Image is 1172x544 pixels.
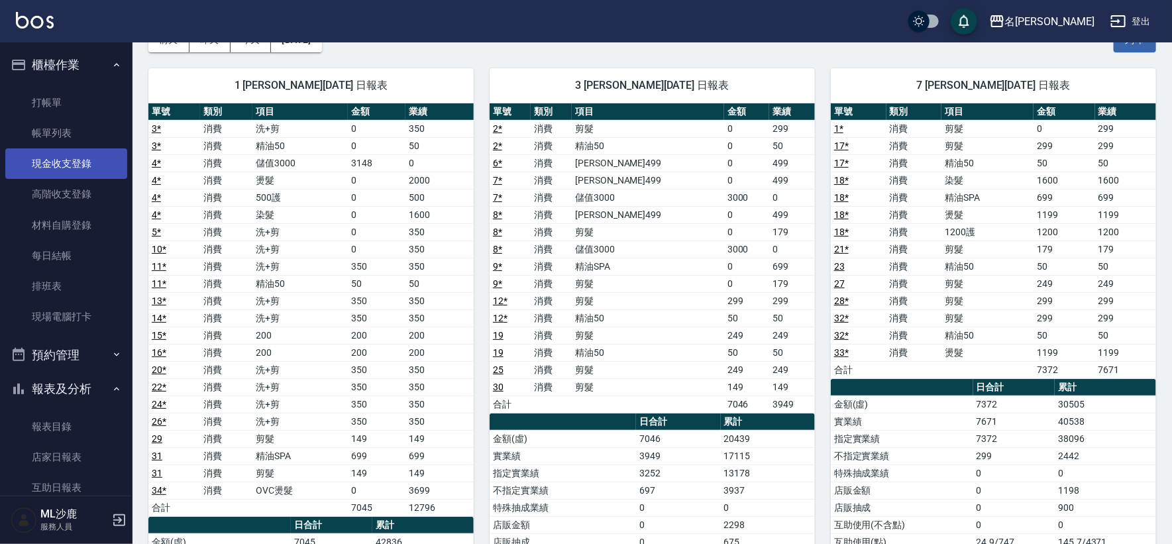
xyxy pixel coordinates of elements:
td: 249 [724,327,770,344]
th: 類別 [531,103,572,121]
td: 0 [769,241,815,258]
td: 精油50 [572,309,724,327]
a: 排班表 [5,271,127,301]
td: 350 [348,378,405,396]
a: 31 [152,451,162,461]
td: 50 [1034,327,1094,344]
td: 燙髮 [941,206,1034,223]
a: 報表目錄 [5,411,127,442]
td: 350 [405,396,474,413]
td: 699 [1034,189,1094,206]
td: 17115 [721,447,815,464]
td: 499 [769,154,815,172]
td: 499 [769,172,815,189]
span: 1 [PERSON_NAME][DATE] 日報表 [164,79,458,92]
td: 149 [348,430,405,447]
td: 1200 [1095,223,1156,241]
td: 儲值3000 [572,241,724,258]
td: 精油50 [252,137,348,154]
span: 7 [PERSON_NAME][DATE] 日報表 [847,79,1140,92]
td: 消費 [531,275,572,292]
h5: ML沙鹿 [40,508,108,521]
td: 洗+剪 [252,258,348,275]
td: 消費 [531,120,572,137]
th: 累計 [1055,379,1156,396]
td: 179 [769,275,815,292]
td: 0 [348,172,405,189]
td: 50 [724,309,770,327]
td: 消費 [886,137,942,154]
td: 200 [405,327,474,344]
td: 洗+剪 [252,292,348,309]
td: 剪髮 [572,327,724,344]
td: 0 [348,120,405,137]
td: 149 [405,464,474,482]
td: 3699 [405,482,474,499]
td: 3252 [636,464,720,482]
td: 3000 [724,189,770,206]
td: 消費 [531,241,572,258]
td: 消費 [531,172,572,189]
td: 0 [769,189,815,206]
td: 13178 [721,464,815,482]
td: 1600 [1095,172,1156,189]
td: 299 [1095,137,1156,154]
th: 類別 [886,103,942,121]
td: 350 [405,309,474,327]
td: 消費 [531,206,572,223]
td: 20439 [721,430,815,447]
a: 現場電腦打卡 [5,301,127,332]
td: 7372 [973,396,1055,413]
td: 儲值3000 [572,189,724,206]
td: 200 [405,344,474,361]
td: 消費 [200,447,252,464]
td: 消費 [200,137,252,154]
td: 699 [1095,189,1156,206]
td: 50 [1095,327,1156,344]
td: 消費 [886,344,942,361]
td: 350 [405,413,474,430]
td: 消費 [531,189,572,206]
td: 洗+剪 [252,396,348,413]
td: 299 [1034,309,1094,327]
td: 消費 [531,223,572,241]
th: 項目 [252,103,348,121]
td: 0 [724,275,770,292]
td: 2442 [1055,447,1156,464]
th: 金額 [724,103,770,121]
td: 350 [348,292,405,309]
td: 50 [1095,154,1156,172]
td: 消費 [200,396,252,413]
a: 29 [152,433,162,444]
td: 剪髮 [572,361,724,378]
td: 0 [724,120,770,137]
td: 不指定實業績 [831,447,973,464]
td: 消費 [886,241,942,258]
td: 149 [724,378,770,396]
th: 金額 [348,103,405,121]
a: 25 [493,364,504,375]
a: 31 [152,468,162,478]
td: 消費 [531,154,572,172]
td: 0 [348,241,405,258]
td: 燙髮 [252,172,348,189]
td: 200 [348,327,405,344]
td: 179 [1034,241,1094,258]
th: 項目 [941,103,1034,121]
td: 金額(虛) [490,430,636,447]
td: 精油SPA [941,189,1034,206]
td: 消費 [531,378,572,396]
td: 洗+剪 [252,309,348,327]
td: 1600 [1034,172,1094,189]
div: 名[PERSON_NAME] [1005,13,1094,30]
td: 特殊抽成業績 [831,464,973,482]
td: 500 [405,189,474,206]
td: 50 [1095,258,1156,275]
td: 剪髮 [941,137,1034,154]
td: 1199 [1034,344,1094,361]
th: 日合計 [973,379,1055,396]
td: 200 [348,344,405,361]
td: 消費 [200,309,252,327]
td: 350 [348,396,405,413]
td: 249 [769,327,815,344]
